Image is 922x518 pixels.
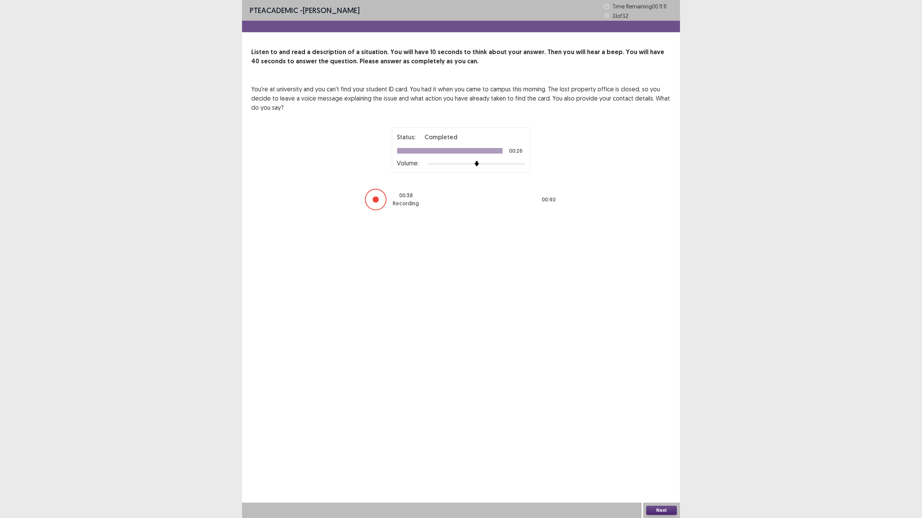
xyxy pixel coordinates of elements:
[397,132,415,142] p: Status:
[251,48,671,66] p: Listen to and read a description of a situation. You will have 10 seconds to think about your ans...
[425,132,458,142] p: Completed
[612,2,672,10] p: Time Remaining 00 : 11 : 11
[393,200,419,208] p: Recording
[251,84,671,112] p: You're at university and you can't find your student ID card. You had it when you came to campus ...
[542,196,556,204] p: 00 : 40
[474,161,479,167] img: arrow-thumb
[646,506,677,515] button: Next
[250,5,298,15] span: PTE academic
[612,12,628,20] p: 31 of 32
[509,148,522,153] p: 00:26
[397,158,419,168] p: Volume:
[250,5,360,16] p: - [PERSON_NAME]
[399,191,413,200] p: 00 : 38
